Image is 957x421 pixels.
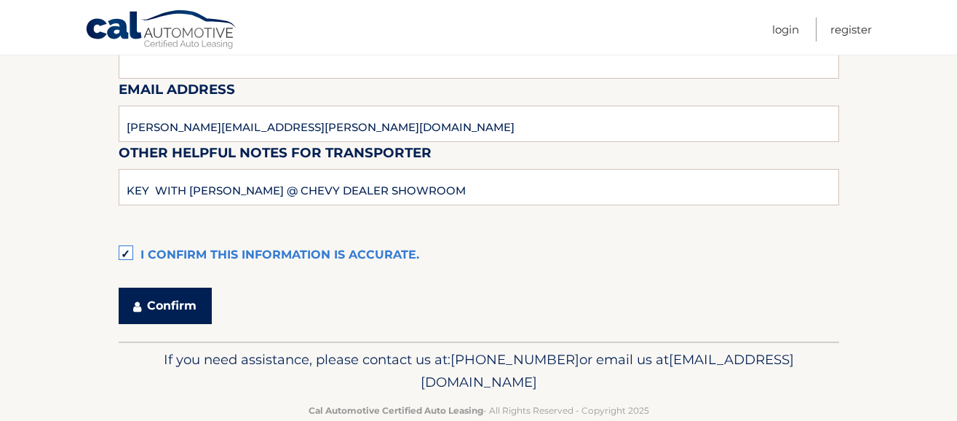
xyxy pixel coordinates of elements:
[128,348,830,395] p: If you need assistance, please contact us at: or email us at
[119,142,432,169] label: Other helpful notes for transporter
[450,351,579,368] span: [PHONE_NUMBER]
[830,17,872,42] a: Register
[772,17,799,42] a: Login
[128,403,830,418] p: - All Rights Reserved - Copyright 2025
[119,241,839,270] label: I confirm this information is accurate.
[309,405,483,416] strong: Cal Automotive Certified Auto Leasing
[119,288,212,324] button: Confirm
[119,79,235,106] label: Email Address
[85,9,238,52] a: Cal Automotive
